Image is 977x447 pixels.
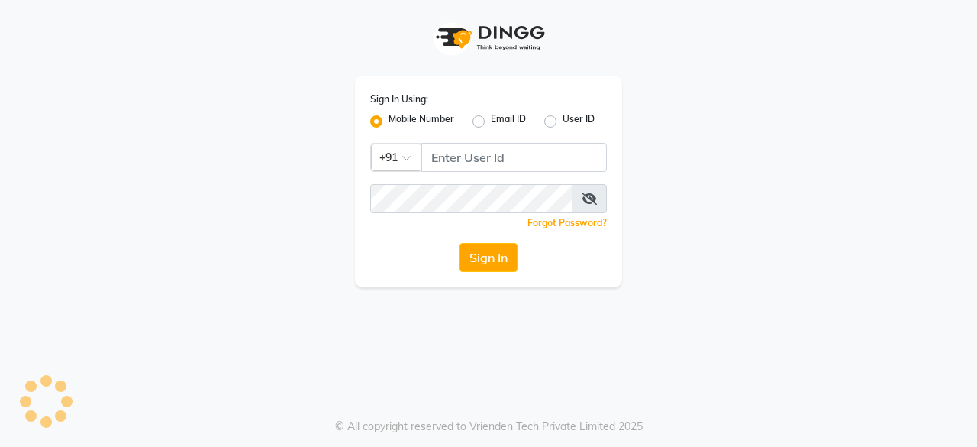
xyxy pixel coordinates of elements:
[370,184,572,213] input: Username
[389,112,454,131] label: Mobile Number
[421,143,607,172] input: Username
[563,112,595,131] label: User ID
[459,243,518,272] button: Sign In
[491,112,526,131] label: Email ID
[527,217,607,228] a: Forgot Password?
[370,92,428,106] label: Sign In Using:
[427,15,550,60] img: logo1.svg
